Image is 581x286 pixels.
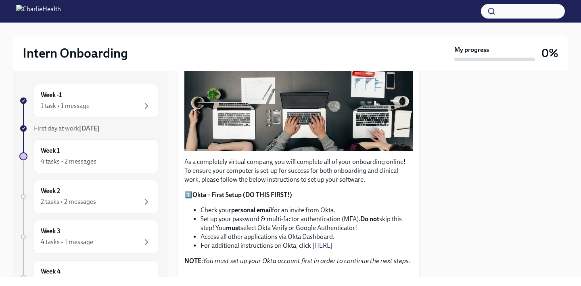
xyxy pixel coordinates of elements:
[201,215,413,232] li: Set up your password & multi-factor authentication (MFA). skip this step! You select Okta Verify ...
[231,206,272,214] strong: personal email
[201,206,413,215] li: Check your for an invite from Okta.
[19,180,158,213] a: Week 22 tasks • 2 messages
[454,46,489,54] strong: My progress
[41,238,93,247] div: 4 tasks • 1 message
[541,46,558,60] h3: 0%
[41,157,96,166] div: 4 tasks • 2 messages
[184,158,413,184] p: As a completely virtual company, you will complete all of your onboarding online! To ensure your ...
[19,124,158,133] a: First day at work[DATE]
[41,146,60,155] h6: Week 1
[201,241,413,250] li: For additional instructions on Okta, click [ ]
[226,224,240,232] strong: must
[79,124,100,132] strong: [DATE]
[23,45,128,61] h2: Intern Onboarding
[19,220,158,254] a: Week 34 tasks • 1 message
[41,197,96,206] div: 2 tasks • 2 messages
[34,124,100,132] span: First day at work
[184,191,413,199] p: 1️⃣
[184,16,413,151] button: Zoom image
[360,215,379,223] strong: Do not
[201,232,413,241] li: Access all other applications via Okta Dashboard.
[41,91,62,99] h6: Week -1
[41,227,61,236] h6: Week 3
[184,257,201,265] strong: NOTE
[41,267,61,276] h6: Week 4
[41,187,60,195] h6: Week 2
[41,102,90,110] div: 1 task • 1 message
[16,5,61,18] img: CharlieHealth
[19,84,158,118] a: Week -11 task • 1 message
[314,242,330,249] a: HERE
[19,139,158,173] a: Week 14 tasks • 2 messages
[184,257,413,265] p: :
[203,257,410,265] em: You must set up your Okta account first in order to continue the next steps.
[192,191,292,199] strong: Okta – First Setup (DO THIS FIRST!)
